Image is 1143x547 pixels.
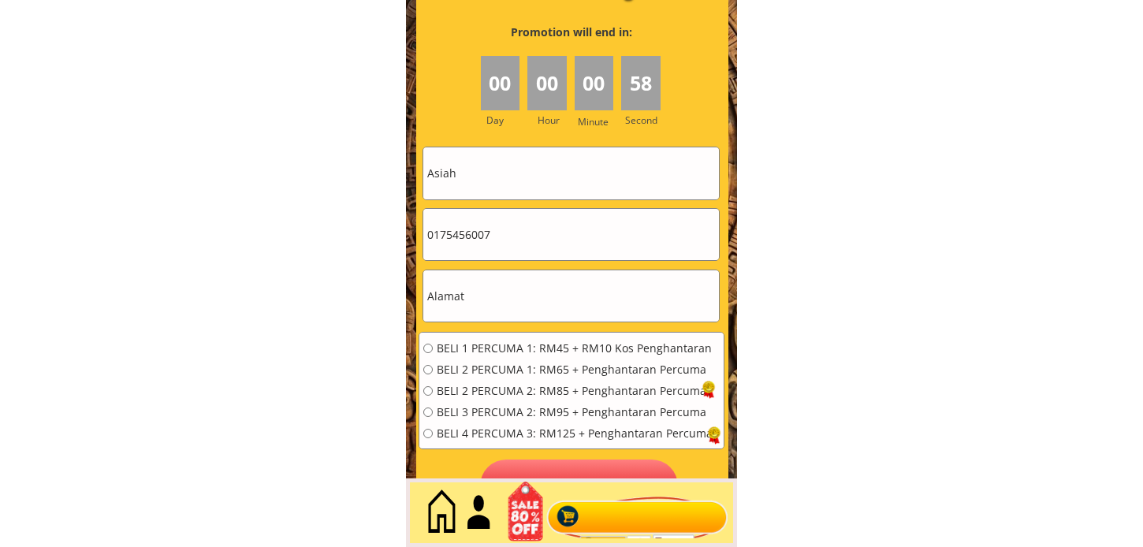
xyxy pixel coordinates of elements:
[480,460,678,512] p: Pesan sekarang
[437,407,713,418] span: BELI 3 PERCUMA 2: RM95 + Penghantaran Percuma
[423,209,719,260] input: Telefon
[423,270,719,322] input: Alamat
[486,113,526,128] h3: Day
[437,364,713,375] span: BELI 2 PERCUMA 1: RM65 + Penghantaran Percuma
[437,385,713,396] span: BELI 2 PERCUMA 2: RM85 + Penghantaran Percuma
[538,113,571,128] h3: Hour
[423,147,719,199] input: Nama
[625,113,664,128] h3: Second
[437,343,713,354] span: BELI 1 PERCUMA 1: RM45 + RM10 Kos Penghantaran
[482,24,661,41] h3: Promotion will end in:
[437,428,713,439] span: BELI 4 PERCUMA 3: RM125 + Penghantaran Percuma
[578,114,612,129] h3: Minute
